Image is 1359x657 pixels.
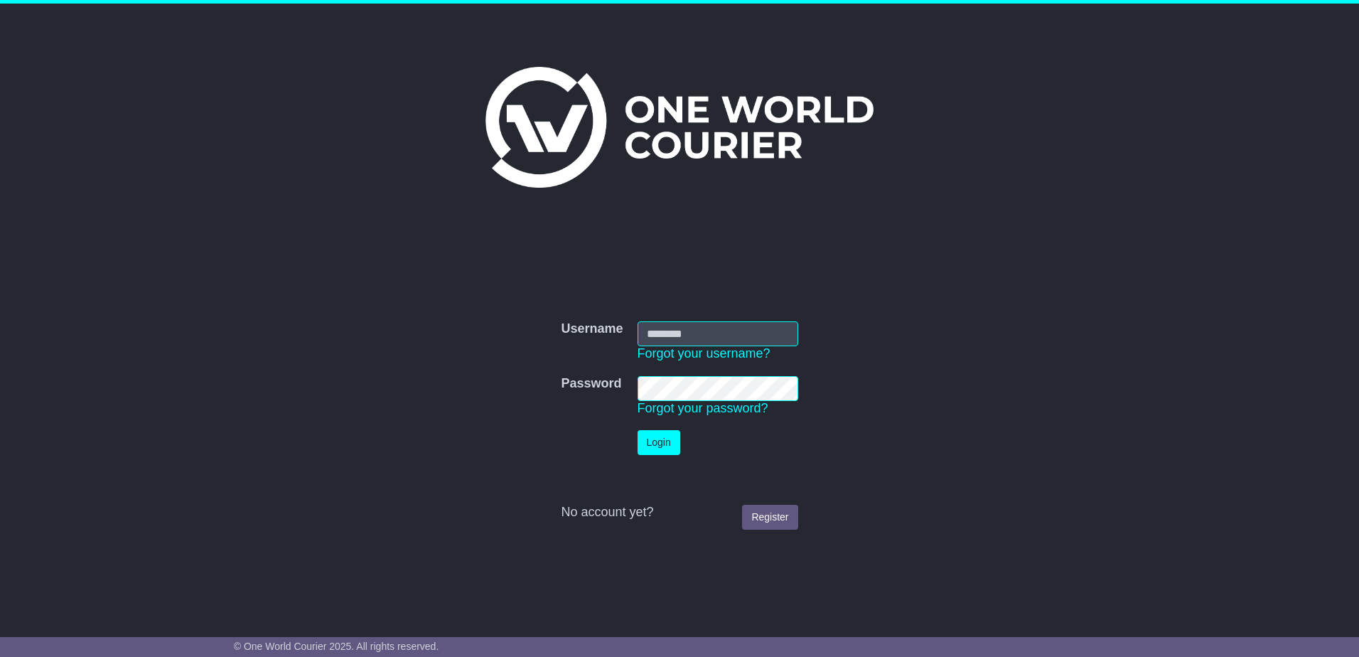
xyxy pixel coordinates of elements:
button: Login [638,430,680,455]
a: Forgot your password? [638,401,768,415]
label: Username [561,321,623,337]
img: One World [485,67,874,188]
div: No account yet? [561,505,797,520]
span: © One World Courier 2025. All rights reserved. [234,641,439,652]
a: Register [742,505,797,530]
label: Password [561,376,621,392]
a: Forgot your username? [638,346,770,360]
